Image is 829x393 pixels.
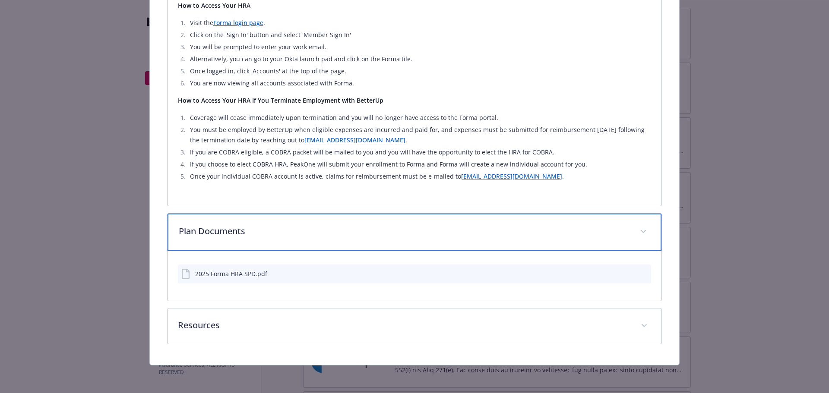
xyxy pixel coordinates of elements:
div: Plan Documents [168,214,662,251]
li: You are now viewing all accounts associated with Forma. [187,78,652,88]
a: [EMAIL_ADDRESS][DOMAIN_NAME] [304,136,405,144]
button: preview file [640,269,648,278]
li: Once logged in, click 'Accounts' at the top of the page. [187,66,652,76]
p: Resources [178,319,631,332]
p: Plan Documents [179,225,630,238]
button: download file [626,269,633,278]
li: Once your individual COBRA account is active, claims for reimbursement must be e-mailed to . [187,171,652,182]
li: You will be prompted to enter your work email. [187,42,652,52]
a: Forma login page [213,19,263,27]
div: Resources [168,308,662,344]
li: Coverage will cease immediately upon termination and you will no longer have access to the Forma ... [187,113,652,123]
strong: How to Access Your HRA If You Terminate Employment with BetterUp [178,96,383,104]
div: 2025 Forma HRA SPD.pdf [195,269,267,278]
li: If you are COBRA eligible, a COBRA packet will be mailed to you and you will have the opportunity... [187,147,652,157]
li: Click on the 'Sign In' button and select 'Member Sign In' [187,30,652,40]
li: If you choose to elect COBRA HRA, PeakOne will submit your enrollment to Forma and Forma will cre... [187,159,652,170]
li: Visit the . [187,18,652,28]
li: You must be employed by BetterUp when eligible expenses are incurred and paid for, and expenses m... [187,125,652,145]
div: Plan Documents [168,251,662,301]
strong: How to Access Your HRA [178,1,250,9]
li: Alternatively, you can go to your Okta launch pad and click on the Forma tile. [187,54,652,64]
a: [EMAIL_ADDRESS][DOMAIN_NAME] [461,172,562,180]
